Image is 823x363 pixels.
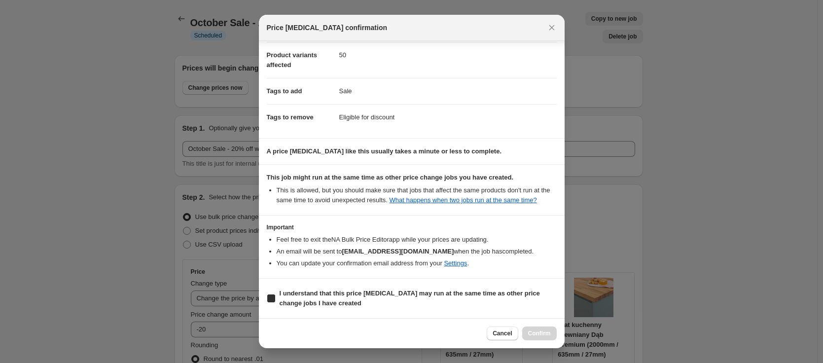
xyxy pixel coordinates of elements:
b: [EMAIL_ADDRESS][DOMAIN_NAME] [342,248,454,255]
button: Cancel [487,327,518,340]
b: I understand that this price [MEDICAL_DATA] may run at the same time as other price change jobs I... [280,290,540,307]
li: This is allowed, but you should make sure that jobs that affect the same products don ' t run at ... [277,185,557,205]
span: Tags to add [267,87,302,95]
li: An email will be sent to when the job has completed . [277,247,557,256]
b: A price [MEDICAL_DATA] like this usually takes a minute or less to complete. [267,147,502,155]
span: Price [MEDICAL_DATA] confirmation [267,23,388,33]
span: Cancel [493,329,512,337]
h3: Important [267,223,557,231]
a: Settings [444,259,467,267]
dd: Sale [339,78,557,104]
span: Tags to remove [267,113,314,121]
button: Close [545,21,559,35]
b: This job might run at the same time as other price change jobs you have created. [267,174,514,181]
dd: Eligible for discount [339,104,557,130]
li: You can update your confirmation email address from your . [277,258,557,268]
li: Feel free to exit the NA Bulk Price Editor app while your prices are updating. [277,235,557,245]
a: What happens when two jobs run at the same time? [390,196,537,204]
span: Product variants affected [267,51,318,69]
dd: 50 [339,42,557,68]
